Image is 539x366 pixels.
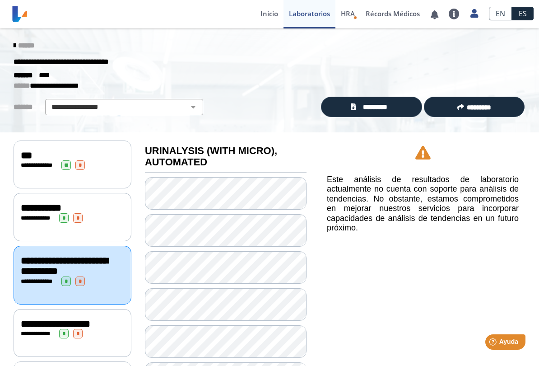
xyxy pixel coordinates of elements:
iframe: Help widget launcher [459,331,529,356]
span: HRA [341,9,355,18]
a: ES [512,7,534,20]
h5: Este análisis de resultados de laboratorio actualmente no cuenta con soporte para análisis de ten... [327,175,519,234]
a: EN [489,7,512,20]
b: URINALYSIS (WITH MICRO), AUTOMATED [145,145,277,168]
